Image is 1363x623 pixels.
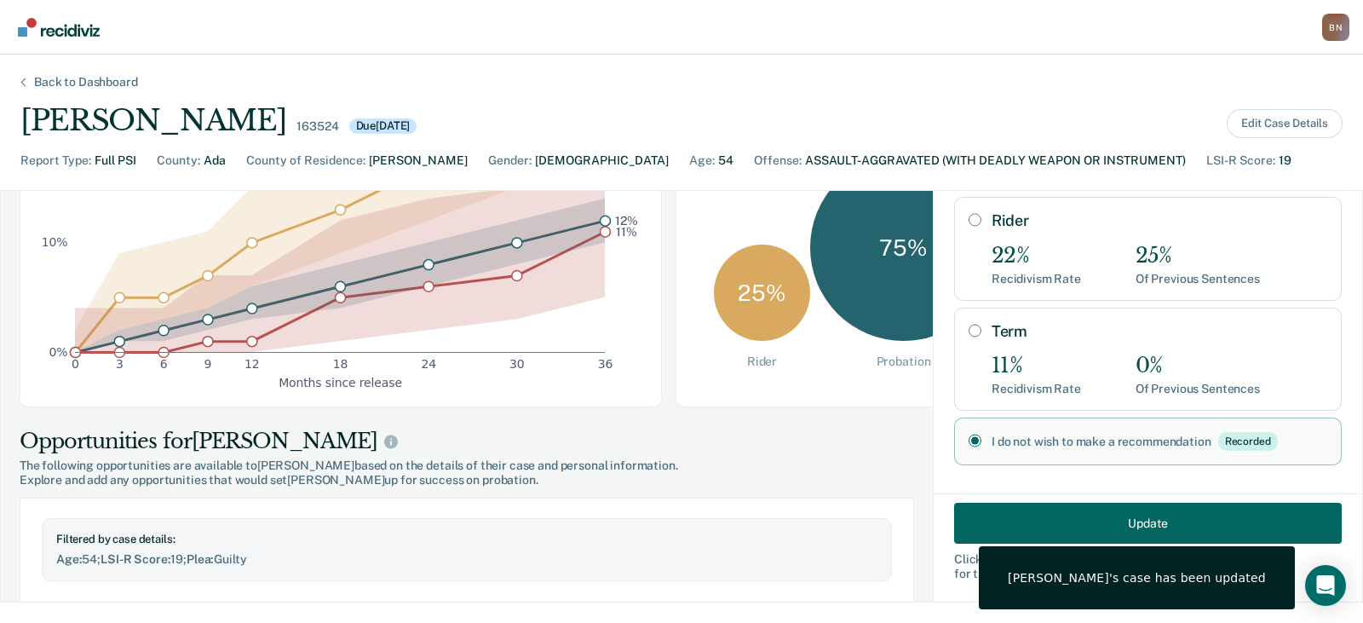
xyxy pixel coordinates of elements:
div: Back to Dashboard [14,75,158,89]
div: B N [1322,14,1349,41]
div: 25% [1136,244,1260,268]
g: x-axis tick label [72,357,612,371]
div: 75 % [810,154,997,341]
text: Months since release [279,375,402,389]
label: Rider [992,211,1327,230]
div: [DEMOGRAPHIC_DATA] [535,152,669,170]
div: Recidivism Rate [992,272,1081,286]
text: 18 [333,357,348,371]
g: y-axis tick label [42,125,68,358]
div: Clicking " Update " will generate a downloadable report for the judge. [954,552,1342,581]
button: Update [954,503,1342,544]
div: Gender : [488,152,532,170]
g: dot [71,106,611,357]
div: 0% [1136,354,1260,378]
div: County of Residence : [246,152,365,170]
div: Due [DATE] [349,118,417,134]
label: Term [992,322,1327,341]
text: 0% [49,345,68,359]
text: 12% [615,213,638,227]
div: 11% [992,354,1081,378]
img: Recidiviz [18,18,100,37]
div: Rider [747,355,777,369]
div: 25 % [714,245,810,341]
div: Offense : [754,152,802,170]
label: I do not wish to make a recommendation [992,432,1327,451]
div: Filtered by case details: [56,533,877,546]
text: 6 [160,357,168,371]
div: Probation [877,355,931,369]
div: 54 ; 19 ; Guilty [56,552,877,567]
div: ASSAULT-AGGRAVATED (WITH DEADLY WEAPON OR INSTRUMENT) [805,152,1186,170]
div: Open Intercom Messenger [1305,565,1346,606]
div: County : [157,152,200,170]
div: Full PSI [95,152,136,170]
text: 10% [42,235,68,249]
div: [PERSON_NAME] [20,103,286,138]
g: area [75,34,605,352]
div: Recorded [1218,432,1278,451]
g: x-axis label [279,375,402,389]
span: The following opportunities are available to [PERSON_NAME] based on the details of their case and... [20,459,914,473]
text: 12 [244,357,260,371]
button: Profile dropdown button [1322,14,1349,41]
div: 22% [992,244,1081,268]
text: 30 [509,357,525,371]
g: text [614,104,639,238]
div: Opportunities for [PERSON_NAME] [20,428,914,455]
text: 3 [116,357,124,371]
div: 19 [1279,152,1291,170]
div: Recidivism Rate [992,382,1081,396]
button: Edit Case Details [1227,109,1343,138]
text: 24 [421,357,436,371]
div: Of Previous Sentences [1136,382,1260,396]
div: Age : [689,152,715,170]
text: 0 [72,357,79,371]
span: Explore and add any opportunities that would set [PERSON_NAME] up for success on probation. [20,473,914,487]
span: Plea : [187,552,214,566]
text: 9 [204,357,212,371]
div: LSI-R Score : [1206,152,1275,170]
div: [PERSON_NAME] [369,152,468,170]
div: 163524 [296,119,338,134]
div: Report Type : [20,152,91,170]
span: [PERSON_NAME] 's case has been updated [1008,570,1266,586]
span: Age : [56,552,82,566]
text: 11% [616,224,637,238]
div: Of Previous Sentences [1136,272,1260,286]
span: LSI-R Score : [101,552,170,566]
div: 54 [718,152,733,170]
text: 36 [598,357,613,371]
div: Ada [204,152,226,170]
